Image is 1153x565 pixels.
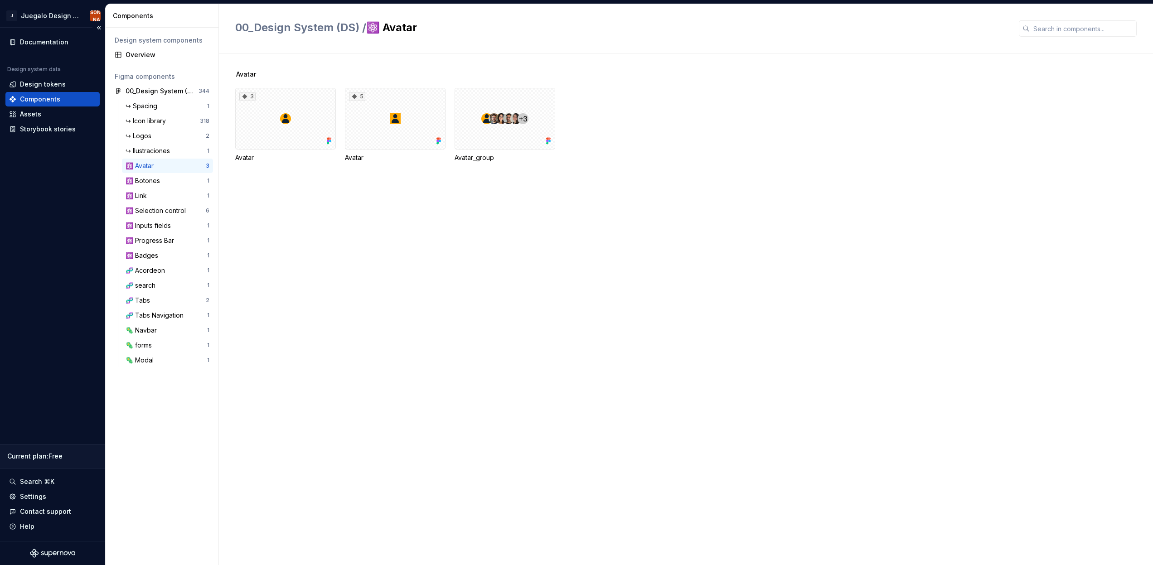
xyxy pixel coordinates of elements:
[122,248,213,263] a: ⚛️ Badges1
[126,251,162,260] div: ⚛️ Badges
[126,326,160,335] div: 🦠 Navbar
[113,11,215,20] div: Components
[349,92,365,101] div: 5
[20,95,60,104] div: Components
[455,88,555,162] div: Avatar_group
[236,70,256,79] span: Avatar
[207,192,209,199] div: 1
[5,489,100,504] a: Settings
[126,281,159,290] div: 🧬 search
[207,327,209,334] div: 1
[207,237,209,244] div: 1
[126,191,150,200] div: ⚛️ Link
[21,11,79,20] div: Juegalo Design System
[122,99,213,113] a: ↪ Spacing1
[122,338,213,353] a: 🦠 forms1
[20,110,41,119] div: Assets
[206,207,209,214] div: 6
[122,159,213,173] a: ⚛️ Avatar3
[206,132,209,140] div: 2
[122,129,213,143] a: ↪ Logos2
[126,221,174,230] div: ⚛️ Inputs fields
[207,282,209,289] div: 1
[207,102,209,110] div: 1
[20,80,66,89] div: Design tokens
[122,203,213,218] a: ⚛️ Selection control6
[126,341,155,350] div: 🦠 forms
[235,21,366,34] span: 00_Design System (DS) /
[122,278,213,293] a: 🧬 search1
[206,297,209,304] div: 2
[20,492,46,501] div: Settings
[239,92,256,101] div: 3
[126,50,209,59] div: Overview
[207,177,209,184] div: 1
[207,222,209,229] div: 1
[6,10,17,21] div: J
[199,87,209,95] div: 344
[20,507,71,516] div: Contact support
[126,116,170,126] div: ↪ Icon library
[126,206,189,215] div: ⚛️ Selection control
[122,114,213,128] a: ↪ Icon library318
[345,153,446,162] div: Avatar
[206,162,209,169] div: 3
[92,21,105,34] button: Collapse sidebar
[207,252,209,259] div: 1
[122,323,213,338] a: 🦠 Navbar1
[5,519,100,534] button: Help
[126,161,157,170] div: ⚛️ Avatar
[122,144,213,158] a: ↪ Ilustraciones1
[235,153,336,162] div: Avatar
[5,92,100,106] a: Components
[5,77,100,92] a: Design tokens
[122,174,213,188] a: ⚛️ Botones1
[207,147,209,155] div: 1
[126,131,155,140] div: ↪ Logos
[207,357,209,364] div: 1
[5,474,100,489] button: Search ⌘K
[122,218,213,233] a: ⚛️ Inputs fields1
[122,353,213,367] a: 🦠 Modal1
[122,233,213,248] a: ⚛️ Progress Bar1
[115,36,209,45] div: Design system components
[345,88,446,162] div: 5Avatar
[5,504,100,519] button: Contact support
[7,66,61,73] div: Design system data
[5,35,100,49] a: Documentation
[111,84,213,98] a: 00_Design System (DS)344
[7,452,98,461] div: Current plan : Free
[126,87,193,96] div: 00_Design System (DS)
[1030,20,1137,37] input: Search in components...
[20,522,34,531] div: Help
[122,293,213,308] a: 🧬 Tabs2
[235,20,1008,35] h2: ⚛️ Avatar
[207,342,209,349] div: 1
[126,311,187,320] div: 🧬 Tabs Navigation
[126,176,164,185] div: ⚛️ Botones
[20,38,68,47] div: Documentation
[90,1,101,30] div: [PERSON_NAME]
[126,266,169,275] div: 🧬 Acordeon
[2,6,103,25] button: JJuegalo Design System[PERSON_NAME]
[126,356,157,365] div: 🦠 Modal
[126,236,178,245] div: ⚛️ Progress Bar
[20,477,54,486] div: Search ⌘K
[235,88,336,162] div: 3Avatar
[126,296,154,305] div: 🧬 Tabs
[5,107,100,121] a: Assets
[115,72,209,81] div: Figma components
[122,263,213,278] a: 🧬 Acordeon1
[126,146,174,155] div: ↪ Ilustraciones
[126,101,161,111] div: ↪ Spacing
[207,312,209,319] div: 1
[111,48,213,62] a: Overview
[30,549,75,558] svg: Supernova Logo
[122,188,213,203] a: ⚛️ Link1
[20,125,76,134] div: Storybook stories
[5,122,100,136] a: Storybook stories
[122,308,213,323] a: 🧬 Tabs Navigation1
[207,267,209,274] div: 1
[200,117,209,125] div: 318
